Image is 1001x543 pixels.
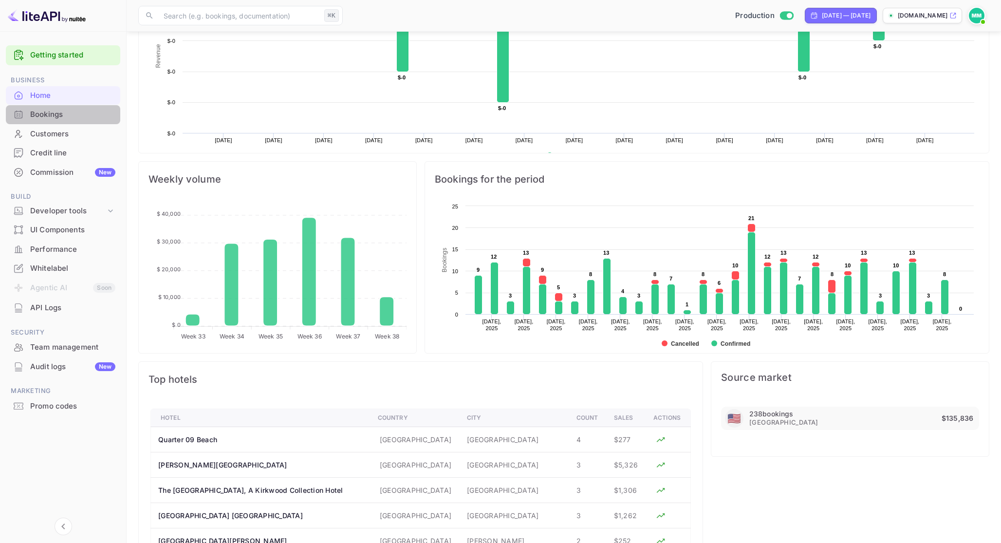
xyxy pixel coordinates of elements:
p: $135,836 [942,412,975,424]
text: [DATE], 2025 [836,318,855,331]
text: 5 [557,284,560,290]
text: [DATE], 2025 [643,318,662,331]
text: 7 [798,276,801,281]
text: 9 [541,267,544,273]
text: 8 [831,271,834,277]
text: 3 [927,293,930,299]
text: 13 [780,250,787,256]
text: 5 [455,290,458,296]
th: City [459,409,569,427]
text: 10 [893,262,899,268]
text: 13 [909,250,915,256]
a: Team management [6,338,120,356]
div: UI Components [30,225,115,236]
text: 6 [718,280,721,286]
text: [DATE], 2025 [707,318,726,331]
text: 13 [523,250,529,256]
div: Switch to Sandbox mode [731,10,797,21]
td: $5,326 [606,452,646,478]
th: Actions [646,409,690,427]
a: Bookings [6,105,120,123]
span: Source market [721,372,979,383]
text: $-0 [167,131,175,136]
tspan: $ 20,000 [157,266,181,273]
text: $-0 [167,69,175,75]
text: [DATE] [415,137,433,143]
text: 9 [477,267,480,273]
tspan: $ 40,000 [157,210,181,217]
a: Audit logsNew [6,357,120,375]
text: [DATE], 2025 [901,318,920,331]
tspan: $ 10,000 [158,294,181,300]
th: The [GEOGRAPHIC_DATA], A Kirkwood Collection Hotel [151,478,370,503]
div: Team management [30,342,115,353]
div: UI Components [6,221,120,240]
text: Revenue [556,152,581,159]
text: [DATE] [215,137,232,143]
text: [DATE], 2025 [868,318,887,331]
th: Hotel [151,409,370,427]
text: 4 [621,288,625,294]
p: [DOMAIN_NAME] [898,11,947,20]
div: API Logs [6,299,120,318]
div: ⌘K [324,9,339,22]
td: [GEOGRAPHIC_DATA] [370,478,459,503]
div: Whitelabel [30,263,115,274]
div: Promo codes [30,401,115,412]
text: [DATE] [916,137,934,143]
td: [GEOGRAPHIC_DATA] [370,427,459,452]
div: Customers [30,129,115,140]
text: [DATE], 2025 [515,318,534,331]
text: [DATE] [465,137,483,143]
text: 1 [686,301,688,307]
div: Team management [6,338,120,357]
text: 12 [813,254,819,260]
text: 10 [845,262,851,268]
div: Home [30,90,115,101]
text: 8 [943,271,946,277]
text: [DATE], 2025 [482,318,501,331]
div: Credit line [6,144,120,163]
img: Max Morganroth [969,8,984,23]
text: 13 [603,250,610,256]
span: Bookings for the period [435,171,979,187]
div: Home [6,86,120,105]
img: LiteAPI logo [8,8,86,23]
tspan: Week 34 [220,333,244,340]
text: Confirmed [721,340,750,347]
div: CommissionNew [6,163,120,182]
span: Production [735,10,775,21]
td: [GEOGRAPHIC_DATA] [459,452,569,478]
text: [DATE], 2025 [611,318,630,331]
div: Customers [6,125,120,144]
text: [DATE] [666,137,683,143]
div: [DATE] — [DATE] [822,11,871,20]
td: [GEOGRAPHIC_DATA] [459,503,569,528]
text: 3 [637,293,640,299]
text: [DATE], 2025 [675,318,694,331]
text: 3 [509,293,512,299]
div: New [95,168,115,177]
td: 3 [569,503,606,528]
tspan: $ 0 [172,321,180,328]
text: 25 [452,204,458,209]
tspan: $ 30,000 [157,238,181,245]
a: API Logs [6,299,120,317]
td: 3 [569,478,606,503]
span: Top hotels [148,372,693,387]
tspan: Week 36 [297,333,322,340]
tspan: Week 37 [336,333,360,340]
div: Whitelabel [6,259,120,278]
td: [GEOGRAPHIC_DATA] [459,427,569,452]
text: 13 [861,250,867,256]
th: Sales [606,409,646,427]
div: New [95,362,115,371]
a: CommissionNew [6,163,120,181]
text: [DATE] [616,137,633,143]
div: API Logs [30,302,115,314]
div: Commission [30,167,115,178]
text: [DATE] [265,137,282,143]
a: Performance [6,240,120,258]
text: [DATE], 2025 [933,318,952,331]
tspan: Week 35 [259,333,283,340]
